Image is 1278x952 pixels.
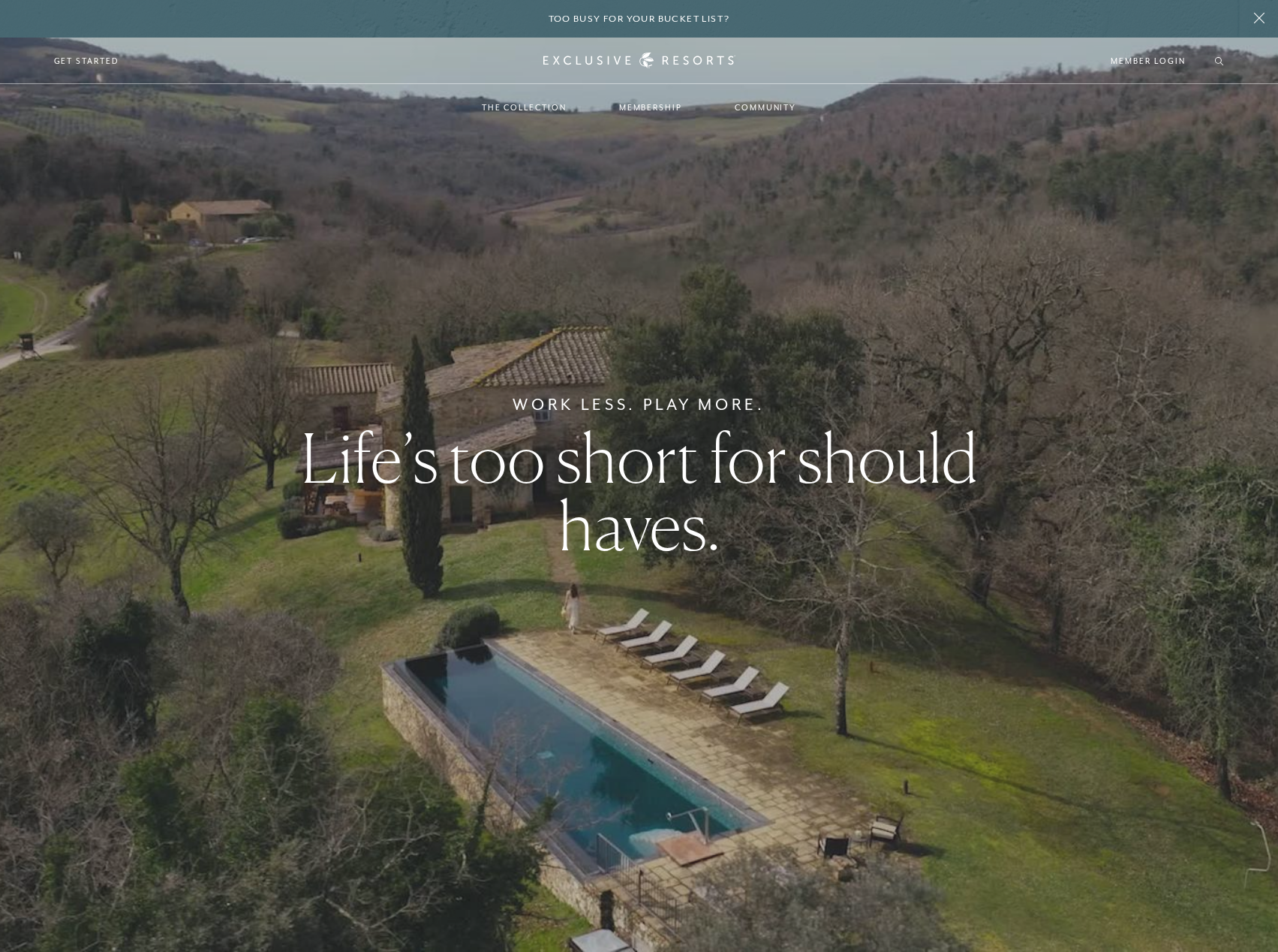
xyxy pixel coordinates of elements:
h1: Life’s too short for should haves. [224,424,1055,559]
h6: Too busy for your bucket list? [549,12,730,26]
a: The Collection [467,86,582,129]
a: Membership [604,86,697,129]
a: Get Started [54,54,119,68]
a: Community [720,86,811,129]
h6: Work Less. Play More. [513,393,765,417]
a: Member Login [1111,54,1185,68]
